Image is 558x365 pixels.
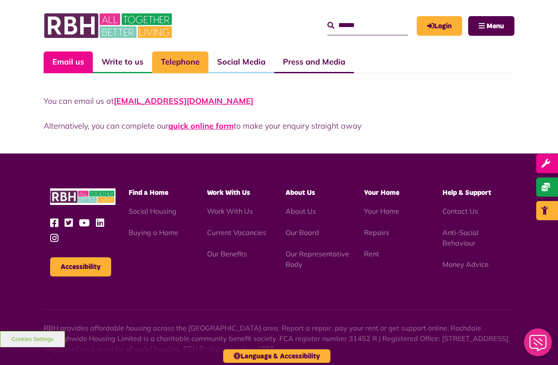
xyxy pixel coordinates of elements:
a: Our Benefits [207,249,247,258]
span: Your Home [364,189,399,196]
a: Write to us [93,51,152,73]
span: Find a Home [129,189,168,196]
a: MyRBH [417,16,462,36]
button: Accessibility [50,257,111,276]
button: Language & Accessibility [223,349,330,363]
p: RBH provides affordable housing across the [GEOGRAPHIC_DATA] area. Report a repair, pay your rent... [44,323,514,354]
a: Current Vacancies [207,228,266,237]
a: Press and Media [274,51,354,73]
a: Buying a Home [129,228,178,237]
a: Work With Us [207,207,253,215]
input: Search [327,16,408,35]
button: Navigation [468,16,514,36]
p: You can email us at [44,95,514,107]
iframe: Netcall Web Assistant for live chat [519,326,558,365]
a: Social Housing - open in a new tab [129,207,177,215]
a: Money Advice [442,260,489,269]
img: RBH [50,188,116,205]
a: Contact Us [442,207,478,215]
img: RBH [44,9,174,43]
a: quick online form [168,121,234,131]
span: Menu [487,23,504,30]
a: Our Board [286,228,319,237]
a: Repairs [364,228,389,237]
a: About Us [286,207,316,215]
a: Rent [364,249,379,258]
span: Help & Support [442,189,491,196]
a: Email us [44,51,93,73]
a: Social Media [208,51,274,73]
p: Alternatively, you can complete our to make your enquiry straight away [44,120,514,132]
span: Work With Us [207,189,250,196]
a: Your Home [364,207,399,215]
a: [EMAIL_ADDRESS][DOMAIN_NAME] [114,96,253,106]
a: Our Representative Body [286,249,349,269]
a: Anti-Social Behaviour [442,228,479,247]
a: Telephone [152,51,208,73]
span: About Us [286,189,315,196]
